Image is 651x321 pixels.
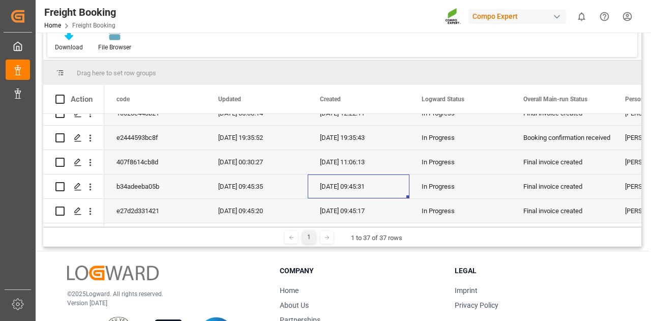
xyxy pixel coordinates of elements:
span: Updated [218,96,241,103]
div: [DATE] 09:45:17 [308,199,409,223]
div: Press SPACE to select this row. [43,199,104,223]
img: Screenshot%202023-09-29%20at%2010.02.21.png_1712312052.png [445,8,461,25]
button: show 0 new notifications [570,5,593,28]
a: About Us [280,301,309,309]
div: Freight Booking [44,5,116,20]
span: Logward Status [422,96,464,103]
div: Press SPACE to select this row. [43,126,104,150]
div: Download [55,43,83,52]
div: In Progress [422,199,499,223]
p: Version [DATE] [67,299,254,308]
div: 1 [303,231,315,244]
div: [DATE] 09:45:20 [206,199,308,223]
div: [DATE] 19:35:52 [206,126,308,150]
span: code [116,96,130,103]
div: Compo Expert [468,9,566,24]
div: In Progress [422,126,499,150]
div: [DATE] 11:06:13 [308,150,409,174]
h3: Company [280,266,442,276]
div: Final invoice created [523,199,601,223]
div: Final invoice created [523,175,601,198]
div: In Progress [422,151,499,174]
div: [DATE] 09:45:35 [206,174,308,198]
div: [DATE] 09:45:31 [308,174,409,198]
a: Home [280,286,299,295]
span: Overall Main-run Status [523,96,587,103]
a: Imprint [455,286,478,295]
a: Privacy Policy [455,301,498,309]
div: e2444593bc8f [104,126,206,150]
div: 407f8614cb8d [104,150,206,174]
a: Home [44,22,61,29]
span: Created [320,96,341,103]
p: © 2025 Logward. All rights reserved. [67,289,254,299]
div: e27d2d331421 [104,199,206,223]
button: Compo Expert [468,7,570,26]
span: Drag here to set row groups [77,69,156,77]
div: Action [71,95,93,104]
button: Help Center [593,5,616,28]
div: In Progress [422,175,499,198]
div: [DATE] 19:35:43 [308,126,409,150]
div: Booking confirmation received [523,126,601,150]
h3: Legal [455,266,617,276]
div: Press SPACE to select this row. [43,150,104,174]
div: 1 to 37 of 37 rows [351,233,402,243]
div: Final invoice created [523,151,601,174]
div: Press SPACE to select this row. [43,174,104,199]
div: b34adeeba05b [104,174,206,198]
div: [DATE] 00:30:27 [206,150,308,174]
img: Logward Logo [67,266,159,280]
